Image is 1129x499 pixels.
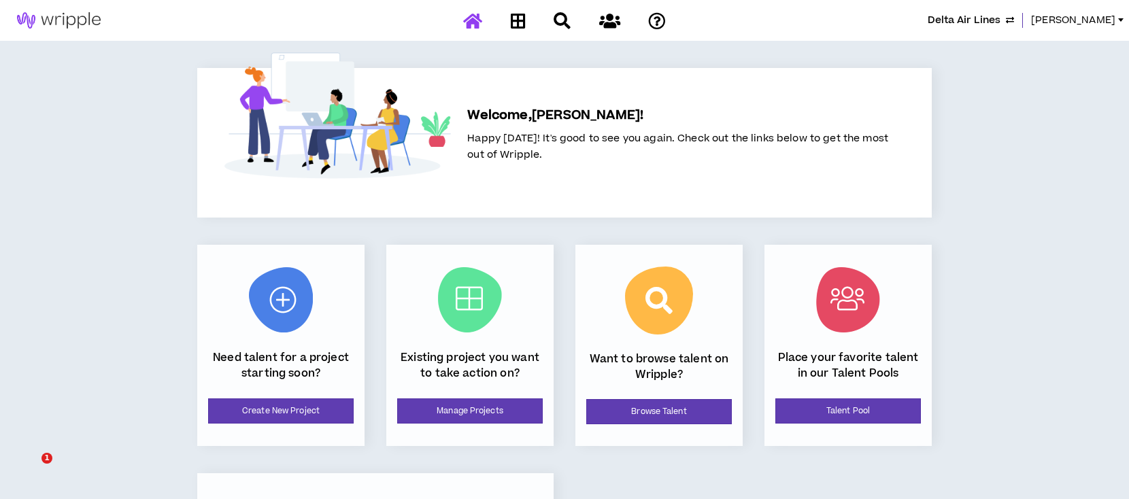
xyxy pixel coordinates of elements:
[397,350,543,381] p: Existing project you want to take action on?
[1031,13,1115,28] span: [PERSON_NAME]
[816,267,880,332] img: Talent Pool
[208,350,354,381] p: Need talent for a project starting soon?
[249,267,313,332] img: New Project
[467,106,888,125] h5: Welcome, [PERSON_NAME] !
[208,398,354,424] a: Create New Project
[928,13,1014,28] button: Delta Air Lines
[397,398,543,424] a: Manage Projects
[775,350,921,381] p: Place your favorite talent in our Talent Pools
[586,351,732,382] p: Want to browse talent on Wripple?
[14,453,46,485] iframe: Intercom live chat
[775,398,921,424] a: Talent Pool
[586,399,732,424] a: Browse Talent
[467,131,888,162] span: Happy [DATE]! It's good to see you again. Check out the links below to get the most out of Wripple.
[438,267,502,332] img: Current Projects
[928,13,1000,28] span: Delta Air Lines
[41,453,52,464] span: 1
